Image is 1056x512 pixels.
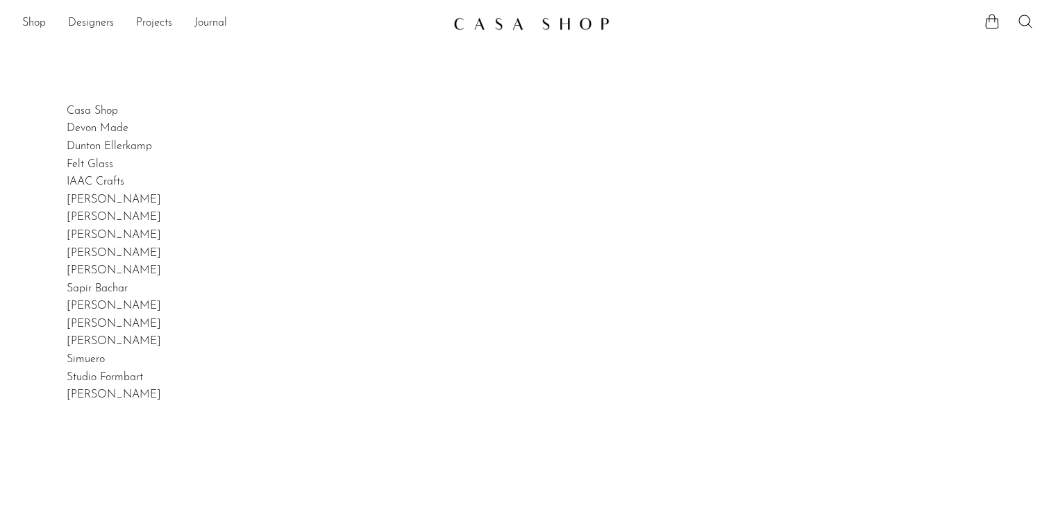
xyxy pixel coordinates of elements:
[67,283,128,294] a: Sapir Bachar
[67,194,161,205] a: [PERSON_NAME]
[136,15,172,33] a: Projects
[67,389,161,400] a: [PERSON_NAME]
[67,123,128,134] a: Devon Made
[67,176,124,187] a: IAAC Crafts
[67,159,113,170] a: Felt Glass
[67,372,143,383] a: Studio Formbart
[22,12,442,35] ul: NEW HEADER MENU
[194,15,227,33] a: Journal
[67,230,161,241] a: [PERSON_NAME]
[67,248,161,259] a: [PERSON_NAME]
[22,12,442,35] nav: Desktop navigation
[68,15,114,33] a: Designers
[67,105,118,117] a: Casa Shop
[67,300,161,312] a: [PERSON_NAME]
[67,336,161,347] a: [PERSON_NAME]
[67,212,161,223] a: [PERSON_NAME]
[22,15,46,33] a: Shop
[67,354,105,365] a: Simuero
[67,141,152,152] a: Dunton Ellerkamp
[67,265,161,276] a: [PERSON_NAME]
[67,318,161,330] a: [PERSON_NAME]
